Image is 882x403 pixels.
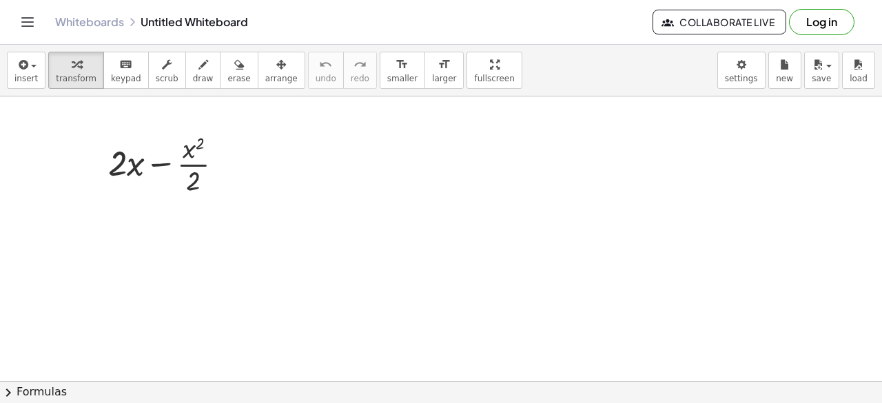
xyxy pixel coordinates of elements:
[424,52,464,89] button: format_sizelarger
[55,15,124,29] a: Whiteboards
[319,56,332,73] i: undo
[265,74,298,83] span: arrange
[258,52,305,89] button: arrange
[148,52,186,89] button: scrub
[7,52,45,89] button: insert
[768,52,801,89] button: new
[776,74,793,83] span: new
[156,74,178,83] span: scrub
[396,56,409,73] i: format_size
[17,11,39,33] button: Toggle navigation
[789,9,854,35] button: Log in
[804,52,839,89] button: save
[343,52,377,89] button: redoredo
[725,74,758,83] span: settings
[664,16,775,28] span: Collaborate Live
[438,56,451,73] i: format_size
[351,74,369,83] span: redo
[227,74,250,83] span: erase
[466,52,522,89] button: fullscreen
[432,74,456,83] span: larger
[103,52,149,89] button: keyboardkeypad
[111,74,141,83] span: keypad
[193,74,214,83] span: draw
[353,56,367,73] i: redo
[850,74,868,83] span: load
[812,74,831,83] span: save
[653,10,786,34] button: Collaborate Live
[119,56,132,73] i: keyboard
[56,74,96,83] span: transform
[48,52,104,89] button: transform
[474,74,514,83] span: fullscreen
[387,74,418,83] span: smaller
[308,52,344,89] button: undoundo
[14,74,38,83] span: insert
[842,52,875,89] button: load
[185,52,221,89] button: draw
[220,52,258,89] button: erase
[380,52,425,89] button: format_sizesmaller
[316,74,336,83] span: undo
[717,52,766,89] button: settings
